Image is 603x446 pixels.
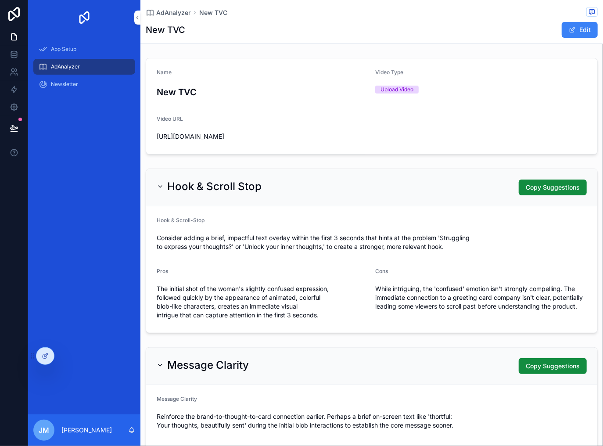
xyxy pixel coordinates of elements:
span: [URL][DOMAIN_NAME] [157,132,368,141]
a: Newsletter [33,76,135,92]
span: While intriguing, the 'confused' emotion isn't strongly compelling. The immediate connection to a... [375,284,587,311]
a: New TVC [199,8,227,17]
span: JM [39,425,49,435]
span: App Setup [51,46,76,53]
a: App Setup [33,41,135,57]
span: AdAnalyzer [51,63,80,70]
span: Video Type [375,69,403,76]
span: Reinforce the brand-to-thought-to-card connection earlier. Perhaps a brief on-screen text like 't... [157,412,587,430]
span: Newsletter [51,81,78,88]
span: Copy Suggestions [526,362,580,370]
button: Copy Suggestions [519,180,587,195]
button: Copy Suggestions [519,358,587,374]
div: scrollable content [28,35,140,104]
button: Edit [562,22,598,38]
h2: Hook & Scroll Stop [167,180,262,194]
a: AdAnalyzer [146,8,190,17]
h1: New TVC [146,24,185,36]
div: Upload Video [380,86,413,94]
span: Pros [157,268,168,274]
span: Video URL [157,115,183,122]
a: AdAnalyzer [33,59,135,75]
span: AdAnalyzer [156,8,190,17]
p: [PERSON_NAME] [61,426,112,435]
span: Consider adding a brief, impactful text overlay within the first 3 seconds that hints at the prob... [157,234,587,251]
span: Cons [375,268,388,274]
span: The initial shot of the woman's slightly confused expression, followed quickly by the appearance ... [157,284,368,320]
span: Copy Suggestions [526,183,580,192]
img: App logo [77,11,91,25]
h3: New TVC [157,86,368,99]
span: Message Clarity [157,396,197,402]
h2: Message Clarity [167,358,249,372]
span: Hook & Scroll-Stop [157,217,205,223]
span: Name [157,69,172,76]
